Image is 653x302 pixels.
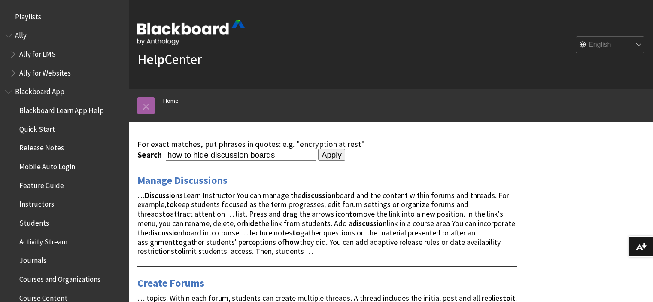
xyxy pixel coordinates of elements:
nav: Book outline for Anthology Ally Help [5,28,124,80]
strong: to [174,246,182,256]
strong: discussion [148,228,182,238]
strong: to [162,209,170,219]
label: Search [137,150,164,160]
span: Feature Guide [19,178,64,190]
strong: hide [244,218,258,228]
span: Journals [19,253,46,265]
span: Activity Stream [19,235,67,246]
strong: to [166,199,174,209]
strong: discussion [352,218,387,228]
span: Quick Start [19,122,55,134]
span: Ally for LMS [19,47,56,58]
div: For exact matches, put phrases in quotes: e.g. "encryption at rest" [137,140,517,149]
strong: how [285,237,300,247]
span: Playlists [15,9,41,21]
span: Courses and Organizations [19,272,100,284]
strong: Discussions [145,190,183,200]
strong: Help [137,51,164,68]
strong: to [175,237,183,247]
a: Create Forums [137,276,204,290]
span: Release Notes [19,141,64,153]
span: Students [19,216,49,227]
strong: to [292,228,300,238]
nav: Book outline for Playlists [5,9,124,24]
img: Blackboard by Anthology [137,20,245,45]
a: Home [163,95,179,106]
span: … Learn Instructor You can manage the board and the content within forums and threads. For exampl... [137,190,515,256]
span: Ally for Websites [19,66,71,77]
input: Apply [318,149,345,161]
a: Manage Discussions [137,174,228,187]
span: Blackboard Learn App Help [19,103,104,115]
span: Instructors [19,197,54,209]
a: HelpCenter [137,51,202,68]
span: Blackboard App [15,85,64,96]
span: Ally [15,28,27,40]
strong: discussion [301,190,336,200]
strong: to [349,209,357,219]
select: Site Language Selector [576,37,645,54]
span: Mobile Auto Login [19,159,75,171]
